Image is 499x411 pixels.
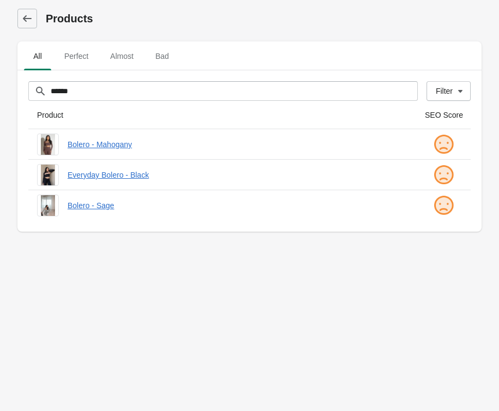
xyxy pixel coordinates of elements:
a: Bolero - Sage [68,200,407,211]
span: All [24,46,51,66]
th: Product [28,101,416,129]
button: Almost [99,42,144,70]
button: Perfect [53,42,99,70]
h1: Products [46,11,482,26]
button: Filter [427,81,471,101]
img: sad.png [433,164,454,186]
span: Perfect [56,46,97,66]
th: SEO Score [416,101,471,129]
img: sad.png [433,195,454,216]
a: Bolero - Mahogany [68,139,407,150]
div: Filter [436,87,453,95]
a: Everyday Bolero - Black [68,170,407,180]
span: Almost [101,46,142,66]
img: sad.png [433,134,454,155]
span: Bad [147,46,178,66]
button: Bad [144,42,180,70]
button: All [22,42,53,70]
